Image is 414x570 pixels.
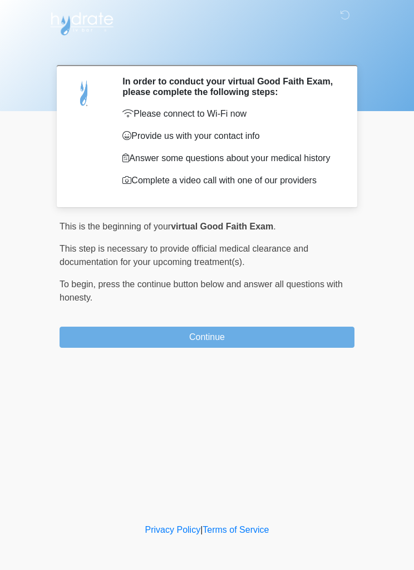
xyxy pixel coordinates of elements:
span: To begin, [60,279,98,289]
img: Agent Avatar [68,76,101,109]
img: Hydrate IV Bar - Chandler Logo [48,8,115,36]
p: Complete a video call with one of our providers [122,174,338,187]
a: Terms of Service [203,525,269,534]
p: Answer some questions about your medical history [122,152,338,165]
h2: In order to conduct your virtual Good Faith Exam, please complete the following steps: [122,76,338,97]
h1: ‎ ‎ [51,40,363,61]
p: Please connect to Wi-Fi now [122,107,338,121]
strong: virtual Good Faith Exam [171,222,273,231]
span: press the continue button below and answer all questions with honesty. [60,279,343,302]
a: | [200,525,203,534]
span: This step is necessary to provide official medical clearance and documentation for your upcoming ... [60,244,308,267]
span: . [273,222,275,231]
span: This is the beginning of your [60,222,171,231]
p: Provide us with your contact info [122,129,338,143]
a: Privacy Policy [145,525,201,534]
button: Continue [60,327,354,348]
